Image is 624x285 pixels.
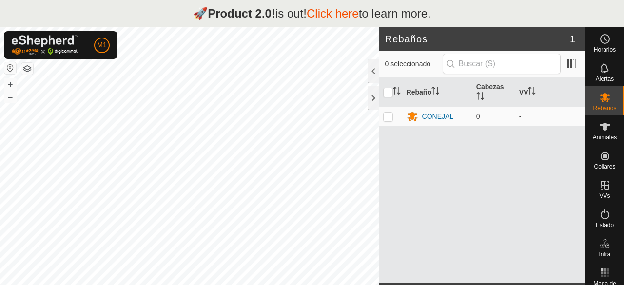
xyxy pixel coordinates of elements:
[476,113,480,120] span: 0
[515,107,585,126] td: -
[593,134,617,140] span: Animales
[21,63,33,75] button: Capas del Mapa
[599,193,610,199] span: VVs
[4,78,16,90] button: +
[476,94,484,101] p-sorticon: Activar para ordenar
[570,32,575,46] span: 1
[443,54,561,74] input: Buscar (S)
[593,105,616,111] span: Rebaños
[208,7,275,20] strong: Product 2.0!
[422,112,454,122] div: CONEJAL
[12,35,78,55] img: Logo Gallagher
[4,91,16,103] button: –
[403,78,472,107] th: Rebaño
[472,78,515,107] th: Cabezas
[385,33,570,45] h2: Rebaños
[193,5,431,22] p: 🚀 is out! to learn more.
[4,62,16,74] button: Restablecer Mapa
[97,40,106,50] span: M1
[385,59,443,69] span: 0 seleccionado
[431,88,439,96] p-sorticon: Activar para ordenar
[528,88,536,96] p-sorticon: Activar para ordenar
[594,47,616,53] span: Horarios
[594,164,615,170] span: Collares
[596,222,614,228] span: Estado
[596,76,614,82] span: Alertas
[307,7,359,20] a: Click here
[393,88,401,96] p-sorticon: Activar para ordenar
[599,251,610,257] span: Infra
[515,78,585,107] th: VV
